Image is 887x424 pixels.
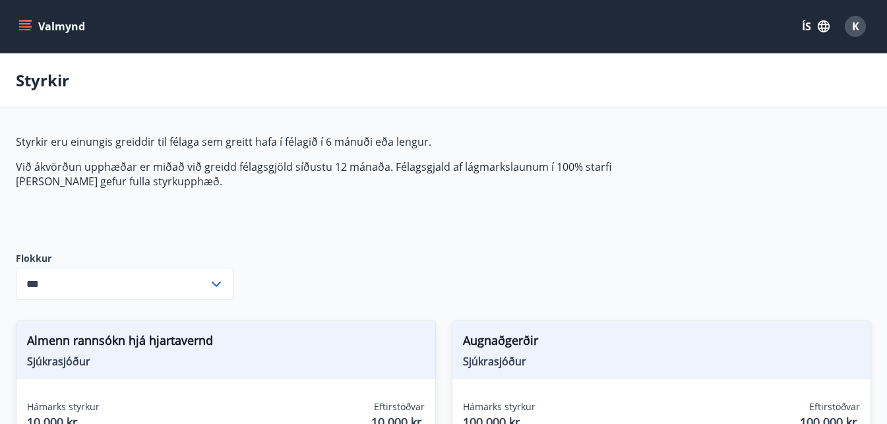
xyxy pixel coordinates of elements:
[27,332,425,354] span: Almenn rannsókn hjá hjartavernd
[27,400,100,413] span: Hámarks styrkur
[840,11,871,42] button: K
[16,69,69,92] p: Styrkir
[795,15,837,38] button: ÍS
[374,400,425,413] span: Eftirstöðvar
[809,400,860,413] span: Eftirstöðvar
[463,354,861,369] span: Sjúkrasjóður
[16,160,638,189] p: Við ákvörðun upphæðar er miðað við greidd félagsgjöld síðustu 12 mánaða. Félagsgjald af lágmarksl...
[27,354,425,369] span: Sjúkrasjóður
[16,135,638,149] p: Styrkir eru einungis greiddir til félaga sem greitt hafa í félagið í 6 mánuði eða lengur.
[16,252,233,265] label: Flokkur
[463,332,861,354] span: Augnaðgerðir
[16,15,90,38] button: menu
[463,400,535,413] span: Hámarks styrkur
[852,19,859,34] span: K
